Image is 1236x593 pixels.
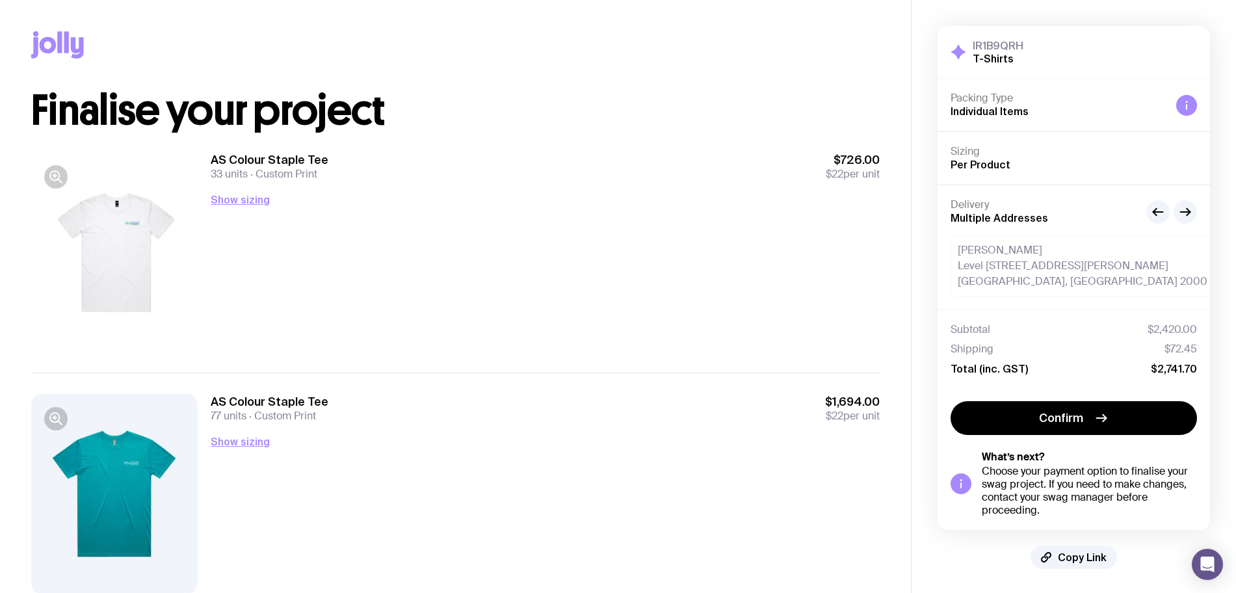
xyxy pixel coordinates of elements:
button: Show sizing [211,434,270,449]
span: Per Product [951,159,1010,170]
span: Custom Print [248,167,317,181]
span: $2,741.70 [1151,362,1197,375]
span: $726.00 [826,152,880,168]
h3: IR1B9QRH [973,39,1023,52]
h1: Finalise your project [31,90,880,131]
h4: Sizing [951,145,1197,158]
span: 33 units [211,167,248,181]
span: Total (inc. GST) [951,362,1028,375]
span: 77 units [211,409,246,423]
button: Confirm [951,401,1197,435]
span: per unit [825,410,880,423]
h2: T-Shirts [973,52,1023,65]
div: [PERSON_NAME] Level [STREET_ADDRESS][PERSON_NAME] [GEOGRAPHIC_DATA], [GEOGRAPHIC_DATA] 2000 [951,235,1215,296]
span: $72.45 [1164,343,1197,356]
span: Shipping [951,343,993,356]
span: Multiple Addresses [951,212,1048,224]
span: $1,694.00 [825,394,880,410]
span: Subtotal [951,323,990,336]
span: Confirm [1039,410,1083,426]
h3: AS Colour Staple Tee [211,152,328,168]
span: $2,420.00 [1148,323,1197,336]
h5: What’s next? [982,451,1197,464]
span: $22 [826,167,843,181]
span: $22 [826,409,843,423]
span: Custom Print [246,409,316,423]
h4: Delivery [951,198,1136,211]
h4: Packing Type [951,92,1166,105]
span: per unit [826,168,880,181]
div: Choose your payment option to finalise your swag project. If you need to make changes, contact yo... [982,465,1197,517]
div: Open Intercom Messenger [1192,549,1223,580]
h3: AS Colour Staple Tee [211,394,328,410]
span: Copy Link [1058,551,1107,564]
span: Individual Items [951,105,1029,117]
button: Copy Link [1031,546,1117,569]
button: Show sizing [211,192,270,207]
